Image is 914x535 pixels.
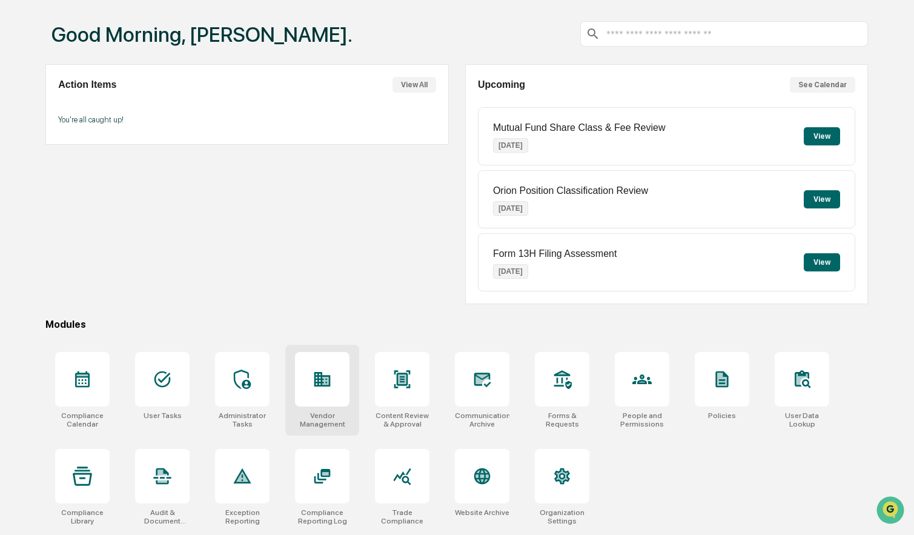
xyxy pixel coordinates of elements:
[295,411,349,428] div: Vendor Management
[535,508,589,525] div: Organization Settings
[392,77,436,93] button: View All
[455,508,509,517] div: Website Archive
[206,96,220,111] button: Start new chat
[12,216,22,226] div: 🖐️
[55,93,199,105] div: Start new chat
[535,411,589,428] div: Forms & Requests
[58,115,435,124] p: You're all caught up!
[58,79,116,90] h2: Action Items
[295,508,349,525] div: Compliance Reporting Log
[375,411,429,428] div: Content Review & Approval
[121,268,147,277] span: Pylon
[7,233,81,255] a: 🔎Data Lookup
[615,411,669,428] div: People and Permissions
[493,248,617,259] p: Form 13H Filing Assessment
[88,216,98,226] div: 🗄️
[25,93,47,115] img: 8933085812038_c878075ebb4cc5468115_72.jpg
[24,215,78,227] span: Preclearance
[100,215,150,227] span: Attestations
[83,210,155,232] a: 🗄️Attestations
[478,79,525,90] h2: Upcoming
[375,508,429,525] div: Trade Compliance
[12,25,220,45] p: How can we help?
[101,165,105,174] span: •
[493,201,528,216] p: [DATE]
[55,411,110,428] div: Compliance Calendar
[85,267,147,277] a: Powered byPylon
[12,93,34,115] img: 1746055101610-c473b297-6a78-478c-a979-82029cc54cd1
[12,135,81,144] div: Past conversations
[55,105,167,115] div: We're available if you need us!
[775,411,829,428] div: User Data Lookup
[12,239,22,249] div: 🔎
[493,264,528,279] p: [DATE]
[493,138,528,153] p: [DATE]
[38,165,98,174] span: [PERSON_NAME]
[135,508,190,525] div: Audit & Document Logs
[804,127,840,145] button: View
[708,411,736,420] div: Policies
[45,319,868,330] div: Modules
[215,411,270,428] div: Administrator Tasks
[24,238,76,250] span: Data Lookup
[493,185,648,196] p: Orion Position Classification Review
[790,77,855,93] button: See Calendar
[12,153,31,173] img: Mary Jo Willmore
[107,165,132,174] span: [DATE]
[55,508,110,525] div: Compliance Library
[875,495,908,528] iframe: Open customer support
[804,190,840,208] button: View
[31,55,200,68] input: Clear
[493,122,666,133] p: Mutual Fund Share Class & Fee Review
[144,411,182,420] div: User Tasks
[188,132,220,147] button: See all
[804,253,840,271] button: View
[455,411,509,428] div: Communications Archive
[7,210,83,232] a: 🖐️Preclearance
[51,22,353,47] h1: Good Morning, [PERSON_NAME].
[215,508,270,525] div: Exception Reporting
